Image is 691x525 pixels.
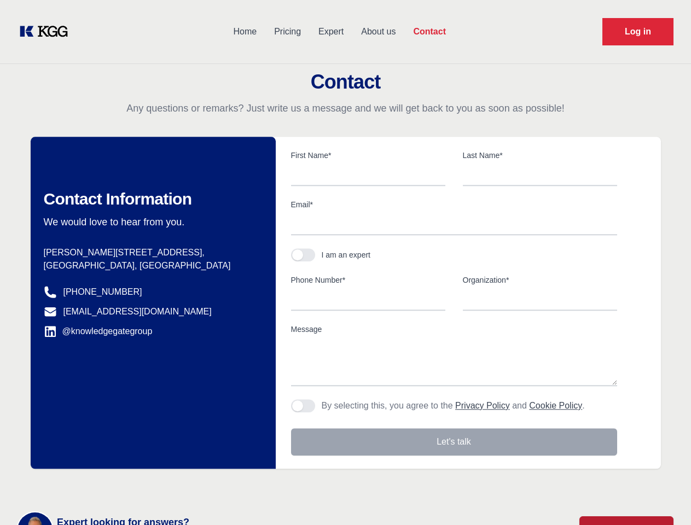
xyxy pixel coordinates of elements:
a: KOL Knowledge Platform: Talk to Key External Experts (KEE) [18,23,77,40]
p: We would love to hear from you. [44,215,258,229]
a: [PHONE_NUMBER] [63,285,142,299]
h2: Contact [13,71,678,93]
a: Cookie Policy [529,401,582,410]
a: @knowledgegategroup [44,325,153,338]
a: Pricing [265,17,310,46]
div: I am an expert [322,249,371,260]
a: Privacy Policy [455,401,510,410]
a: Contact [404,17,455,46]
label: Email* [291,199,617,210]
label: Organization* [463,275,617,285]
label: First Name* [291,150,445,161]
iframe: Chat Widget [636,472,691,525]
button: Let's talk [291,428,617,456]
a: Expert [310,17,352,46]
label: Phone Number* [291,275,445,285]
p: [PERSON_NAME][STREET_ADDRESS], [44,246,258,259]
p: By selecting this, you agree to the and . [322,399,585,412]
p: Any questions or remarks? Just write us a message and we will get back to you as soon as possible! [13,102,678,115]
h2: Contact Information [44,189,258,209]
p: [GEOGRAPHIC_DATA], [GEOGRAPHIC_DATA] [44,259,258,272]
a: Request Demo [602,18,673,45]
a: Home [224,17,265,46]
a: [EMAIL_ADDRESS][DOMAIN_NAME] [63,305,212,318]
label: Last Name* [463,150,617,161]
a: About us [352,17,404,46]
label: Message [291,324,617,335]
